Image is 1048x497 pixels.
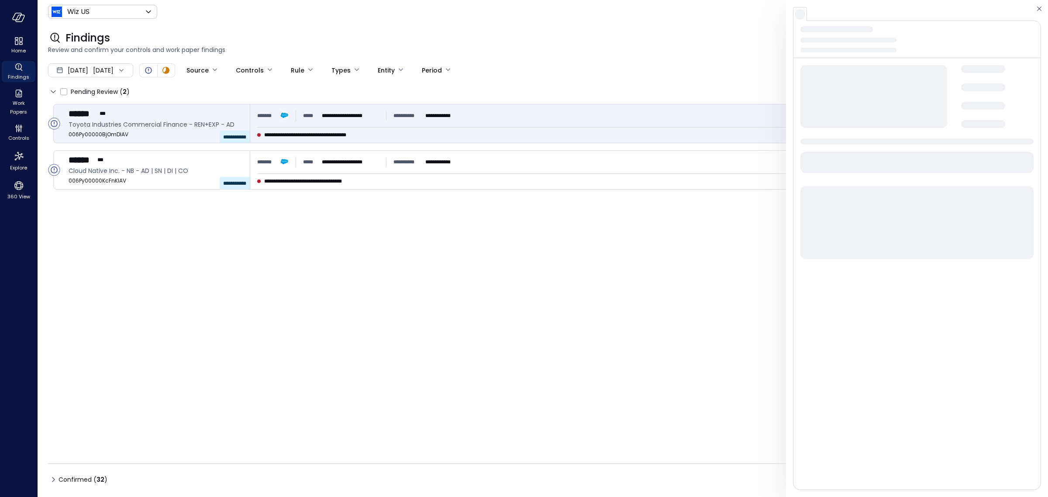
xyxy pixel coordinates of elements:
div: ( ) [120,87,130,97]
div: Open [143,65,154,76]
div: Explore [2,148,35,173]
div: Findings [2,61,35,82]
span: Pending Review [71,85,130,99]
span: 32 [97,475,104,484]
p: Wiz US [67,7,90,17]
div: Entity [378,63,395,78]
div: 360 View [2,178,35,202]
div: Controls [236,63,264,78]
span: Work Papers [5,99,32,116]
div: Work Papers [2,87,35,117]
span: 2 [123,87,127,96]
div: Open [48,117,60,130]
span: Confirmed [59,473,107,487]
span: Findings [65,31,110,45]
div: Source [186,63,209,78]
img: Icon [52,7,62,17]
div: Home [2,35,35,56]
span: 006Py00000BjOmDIAV [69,130,243,139]
span: Review and confirm your controls and work paper findings [48,45,1038,55]
div: Controls [2,122,35,143]
span: 360 View [7,192,30,201]
span: Findings [8,72,29,81]
div: Open [48,164,60,176]
span: Controls [8,134,29,142]
span: Explore [10,163,27,172]
span: Home [11,46,26,55]
span: 006Py00000KcFnKIAV [69,176,243,185]
div: Types [331,63,351,78]
div: Rule [291,63,304,78]
div: In Progress [161,65,171,76]
div: ( ) [93,475,107,484]
span: Toyota Industries Commercial Finance - REN+EXP - AD [69,120,243,129]
span: [DATE] [68,66,88,75]
span: Cloud Native Inc. - NB - AD | SN | DI | CO [69,166,243,176]
div: Period [422,63,442,78]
